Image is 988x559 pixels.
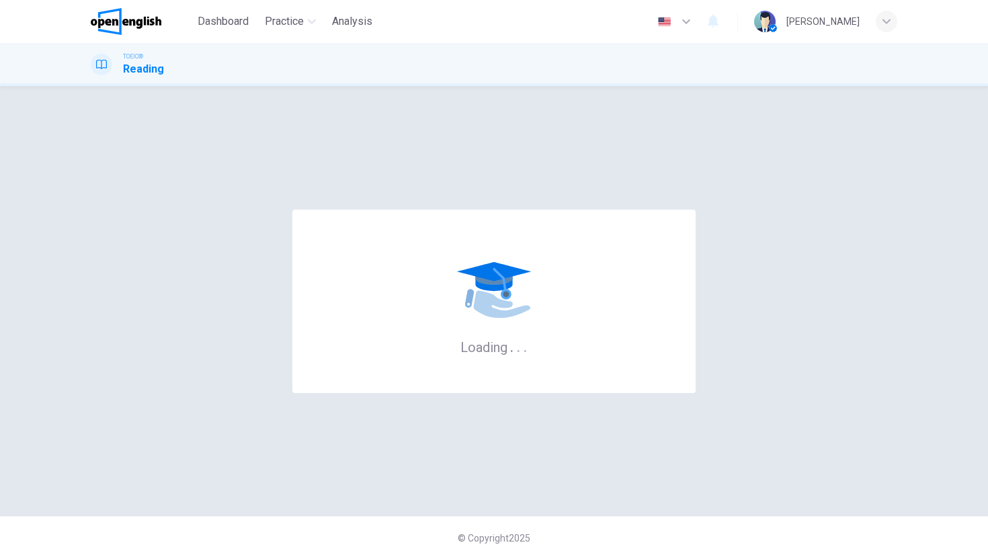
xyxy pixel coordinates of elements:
[91,8,192,35] a: OpenEnglish logo
[123,52,143,61] span: TOEIC®
[754,11,776,32] img: Profile picture
[516,335,521,357] h6: .
[460,338,528,355] h6: Loading
[786,13,860,30] div: [PERSON_NAME]
[509,335,514,357] h6: .
[123,61,164,77] h1: Reading
[327,9,378,34] button: Analysis
[332,13,372,30] span: Analysis
[458,533,530,544] span: © Copyright 2025
[265,13,304,30] span: Practice
[259,9,321,34] button: Practice
[523,335,528,357] h6: .
[91,8,161,35] img: OpenEnglish logo
[656,17,673,27] img: en
[198,13,249,30] span: Dashboard
[192,9,254,34] button: Dashboard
